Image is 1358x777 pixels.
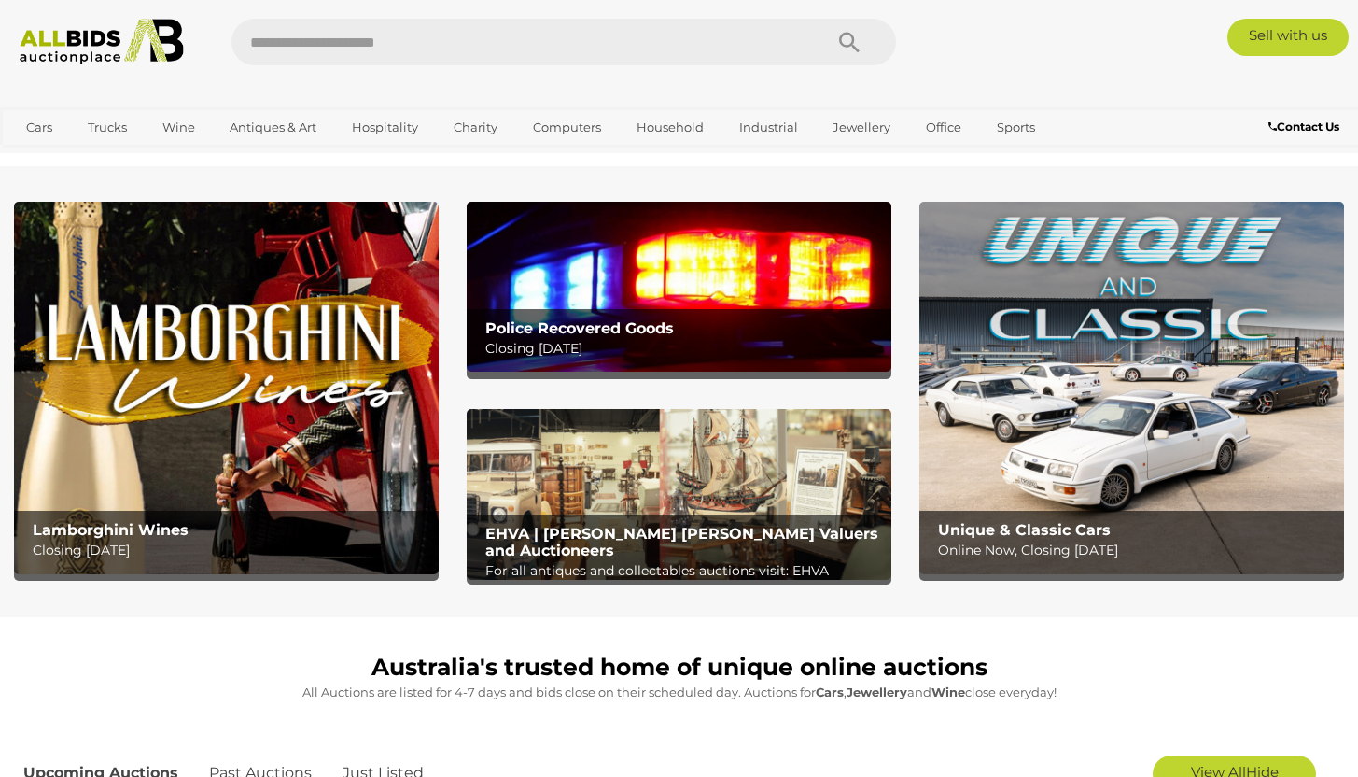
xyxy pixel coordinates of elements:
[938,521,1111,539] b: Unique & Classic Cars
[485,525,878,559] b: EHVA | [PERSON_NAME] [PERSON_NAME] Valuers and Auctioneers
[803,19,896,65] button: Search
[624,112,716,143] a: Household
[985,112,1047,143] a: Sports
[938,539,1336,562] p: Online Now, Closing [DATE]
[485,319,674,337] b: Police Recovered Goods
[217,112,329,143] a: Antiques & Art
[467,202,891,372] img: Police Recovered Goods
[847,685,907,699] strong: Jewellery
[467,202,891,372] a: Police Recovered Goods Police Recovered Goods Closing [DATE]
[1227,19,1350,56] a: Sell with us
[340,112,430,143] a: Hospitality
[485,337,883,360] p: Closing [DATE]
[23,682,1335,703] p: All Auctions are listed for 4-7 days and bids close on their scheduled day. Auctions for , and cl...
[14,143,171,174] a: [GEOGRAPHIC_DATA]
[1268,117,1344,137] a: Contact Us
[33,539,430,562] p: Closing [DATE]
[14,202,439,574] img: Lamborghini Wines
[931,685,965,699] strong: Wine
[33,521,189,539] b: Lamborghini Wines
[919,202,1344,574] img: Unique & Classic Cars
[816,685,844,699] strong: Cars
[521,112,613,143] a: Computers
[919,202,1344,574] a: Unique & Classic Cars Unique & Classic Cars Online Now, Closing [DATE]
[10,19,193,64] img: Allbids.com.au
[820,112,903,143] a: Jewellery
[14,202,439,574] a: Lamborghini Wines Lamborghini Wines Closing [DATE]
[914,112,973,143] a: Office
[441,112,510,143] a: Charity
[150,112,207,143] a: Wine
[727,112,810,143] a: Industrial
[467,409,891,579] a: EHVA | Evans Hastings Valuers and Auctioneers EHVA | [PERSON_NAME] [PERSON_NAME] Valuers and Auct...
[23,655,1335,681] h1: Australia's trusted home of unique online auctions
[485,559,883,583] p: For all antiques and collectables auctions visit: EHVA
[14,112,64,143] a: Cars
[1268,120,1339,134] b: Contact Us
[467,409,891,579] img: EHVA | Evans Hastings Valuers and Auctioneers
[76,112,139,143] a: Trucks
